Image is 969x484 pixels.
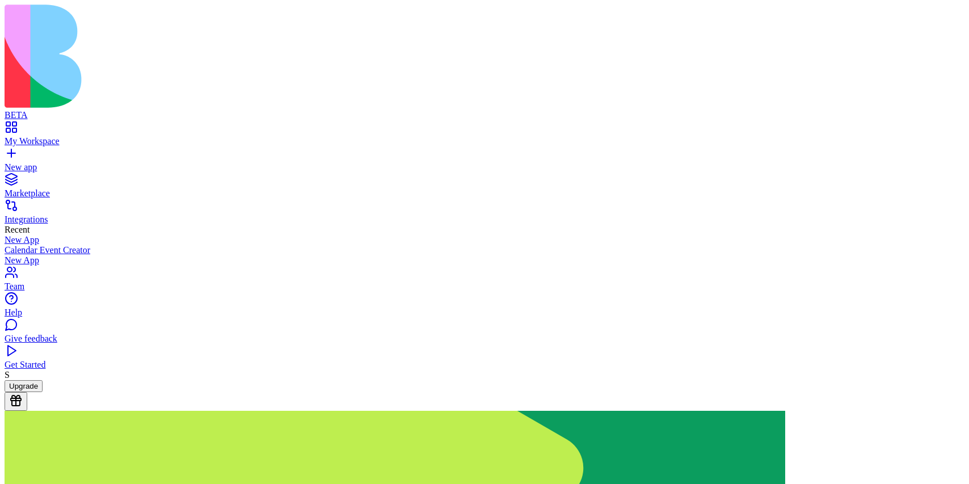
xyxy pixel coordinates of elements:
[5,5,461,108] img: logo
[5,381,43,390] a: Upgrade
[5,126,964,146] a: My Workspace
[5,100,964,120] a: BETA
[5,214,964,225] div: Integrations
[5,110,964,120] div: BETA
[5,370,10,380] span: S
[5,152,964,172] a: New app
[5,308,964,318] div: Help
[5,297,964,318] a: Help
[5,255,964,266] a: New App
[5,235,964,245] a: New App
[5,204,964,225] a: Integrations
[5,188,964,199] div: Marketplace
[5,136,964,146] div: My Workspace
[5,178,964,199] a: Marketplace
[5,323,964,344] a: Give feedback
[5,350,964,370] a: Get Started
[5,225,30,234] span: Recent
[5,271,964,292] a: Team
[5,245,964,255] a: Calendar Event Creator
[5,360,964,370] div: Get Started
[5,380,43,392] button: Upgrade
[5,334,964,344] div: Give feedback
[5,162,964,172] div: New app
[5,281,964,292] div: Team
